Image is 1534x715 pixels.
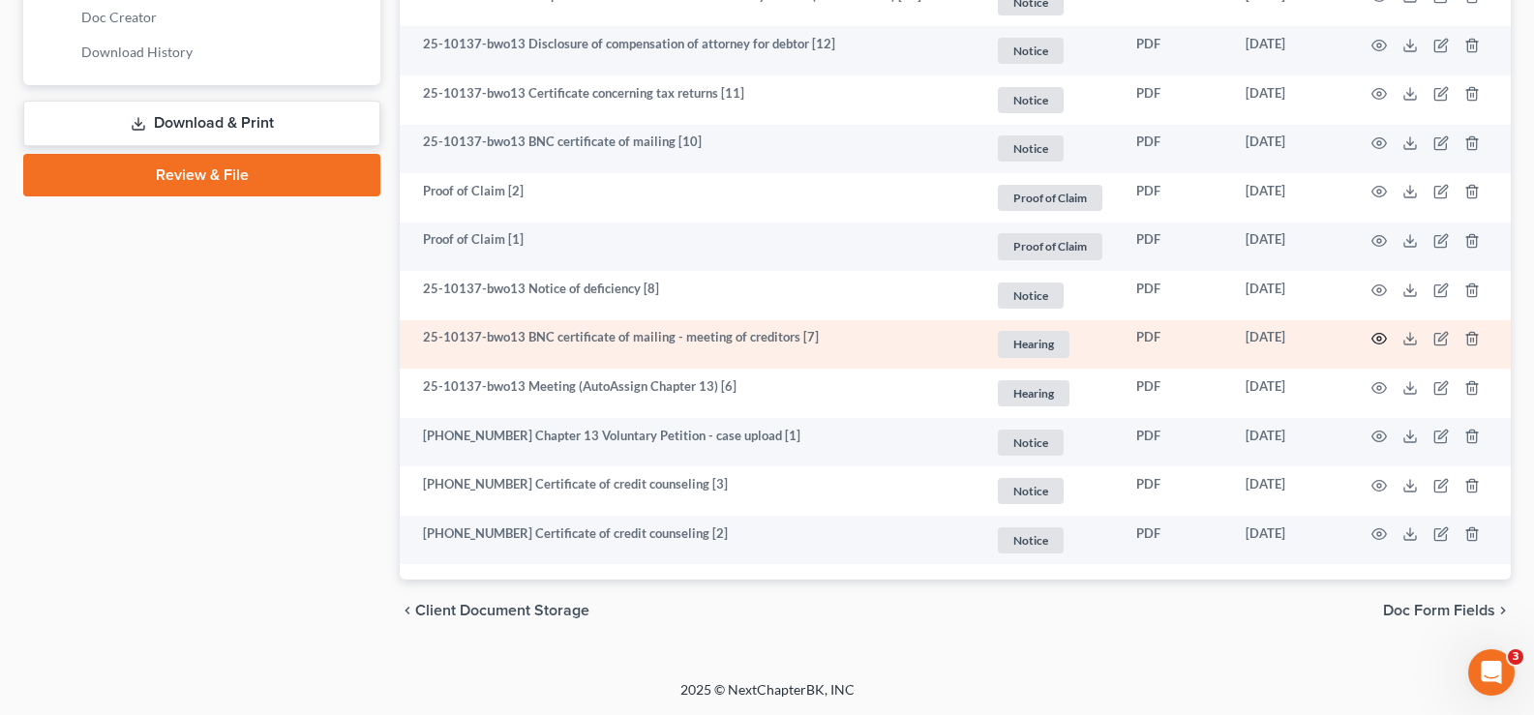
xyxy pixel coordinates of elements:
td: Proof of Claim [1] [400,223,979,272]
span: Download History [81,44,193,60]
a: Download & Print [23,101,380,146]
td: [PHONE_NUMBER] Certificate of credit counseling [3] [400,466,979,516]
iframe: Intercom live chat [1468,649,1515,696]
i: chevron_left [400,603,415,618]
td: 25-10137-bwo13 Certificate concerning tax returns [11] [400,75,979,125]
span: Hearing [998,380,1069,406]
a: Notice [995,524,1105,556]
span: Client Document Storage [415,603,589,618]
span: Notice [998,478,1064,504]
a: Hearing [995,328,1105,360]
span: 3 [1508,649,1523,665]
span: Doc Form Fields [1383,603,1495,618]
a: Notice [995,427,1105,459]
span: Doc Creator [81,9,157,25]
td: PDF [1121,320,1230,370]
td: 25-10137-bwo13 BNC certificate of mailing - meeting of creditors [7] [400,320,979,370]
td: [PHONE_NUMBER] Certificate of credit counseling [2] [400,516,979,565]
a: Proof of Claim [995,182,1105,214]
a: Notice [995,84,1105,116]
td: 25-10137-bwo13 BNC certificate of mailing [10] [400,125,979,174]
a: Notice [995,280,1105,312]
a: Download History [66,35,380,70]
span: Notice [998,38,1064,64]
td: PDF [1121,418,1230,467]
td: 25-10137-bwo13 Notice of deficiency [8] [400,271,979,320]
td: [DATE] [1230,26,1348,75]
td: PDF [1121,26,1230,75]
a: Hearing [995,377,1105,409]
td: 25-10137-bwo13 Meeting (AutoAssign Chapter 13) [6] [400,369,979,418]
td: Proof of Claim [2] [400,173,979,223]
td: PDF [1121,173,1230,223]
td: PDF [1121,223,1230,272]
td: PDF [1121,369,1230,418]
td: [DATE] [1230,75,1348,125]
span: Notice [998,527,1064,553]
td: PDF [1121,75,1230,125]
td: PDF [1121,466,1230,516]
td: [DATE] [1230,369,1348,418]
span: Notice [998,135,1064,162]
a: Notice [995,475,1105,507]
td: [DATE] [1230,516,1348,565]
span: Proof of Claim [998,185,1102,211]
button: Doc Form Fields chevron_right [1383,603,1511,618]
td: [DATE] [1230,466,1348,516]
a: Notice [995,133,1105,164]
td: PDF [1121,516,1230,565]
a: Proof of Claim [995,230,1105,262]
i: chevron_right [1495,603,1511,618]
td: [DATE] [1230,125,1348,174]
span: Notice [998,283,1064,309]
td: [DATE] [1230,418,1348,467]
a: Notice [995,35,1105,67]
td: PDF [1121,271,1230,320]
td: [DATE] [1230,173,1348,223]
td: PDF [1121,125,1230,174]
span: Proof of Claim [998,233,1102,259]
td: 25-10137-bwo13 Disclosure of compensation of attorney for debtor [12] [400,26,979,75]
a: Review & File [23,154,380,196]
td: [PHONE_NUMBER] Chapter 13 Voluntary Petition - case upload [1] [400,418,979,467]
div: 2025 © NextChapterBK, INC [216,680,1319,715]
span: Hearing [998,331,1069,357]
td: [DATE] [1230,320,1348,370]
td: [DATE] [1230,271,1348,320]
td: [DATE] [1230,223,1348,272]
button: chevron_left Client Document Storage [400,603,589,618]
span: Notice [998,87,1064,113]
span: Notice [998,430,1064,456]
